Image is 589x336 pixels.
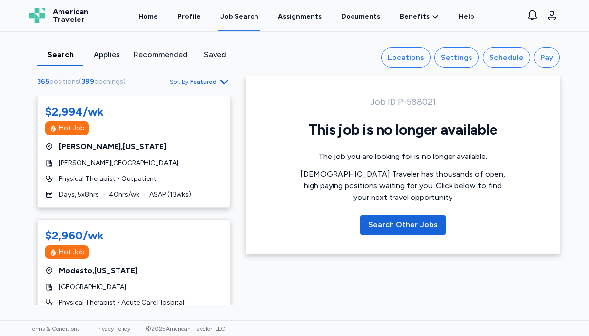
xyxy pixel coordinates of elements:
[388,52,424,63] div: Locations
[59,141,166,153] span: [PERSON_NAME] , [US_STATE]
[59,247,85,257] div: Hot Job
[534,47,560,68] button: Pay
[146,325,225,332] span: © 2025 American Traveler, LLC
[59,282,126,292] span: [GEOGRAPHIC_DATA]
[59,298,184,308] span: Physical Therapist - Acute Care Hospital
[41,49,79,60] div: Search
[400,12,430,21] span: Benefits
[87,49,126,60] div: Applies
[59,265,137,277] span: Modesto , [US_STATE]
[368,219,438,231] div: Search Other Jobs
[170,78,188,86] span: Sort by
[300,95,505,109] div: Job ID: P-588021
[489,52,524,63] div: Schedule
[149,190,191,199] span: ASAP ( 13 wks)
[81,78,94,86] span: 399
[49,78,79,86] span: positions
[59,190,99,199] span: Days, 5x8hrs
[134,49,188,60] div: Recommended
[300,120,505,139] h1: This job is no longer available
[45,104,104,119] div: $2,994/wk
[59,158,178,168] span: [PERSON_NAME][GEOGRAPHIC_DATA]
[59,174,157,184] span: Physical Therapist - Outpatient
[95,325,130,332] a: Privacy Policy
[37,78,49,86] span: 365
[190,78,216,86] span: Featured
[483,47,530,68] button: Schedule
[109,190,139,199] span: 40 hrs/wk
[360,215,446,235] button: Search Other Jobs
[53,8,88,23] span: American Traveler
[59,123,85,133] div: Hot Job
[170,76,230,88] button: Sort byFeatured
[300,168,505,203] div: [DEMOGRAPHIC_DATA] Traveler has thousands of open, high paying positions waiting for you. Click b...
[37,77,130,87] div: ( )
[196,49,234,60] div: Saved
[381,47,431,68] button: Locations
[400,12,439,21] a: Benefits
[220,12,258,21] div: Job Search
[441,52,472,63] div: Settings
[434,47,479,68] button: Settings
[45,228,104,243] div: $2,960/wk
[300,151,505,162] div: The job you are looking for is no longer available.
[540,52,553,63] div: Pay
[218,1,260,31] a: Job Search
[94,78,123,86] span: openings
[29,8,45,23] img: Logo
[29,325,79,332] a: Terms & Conditions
